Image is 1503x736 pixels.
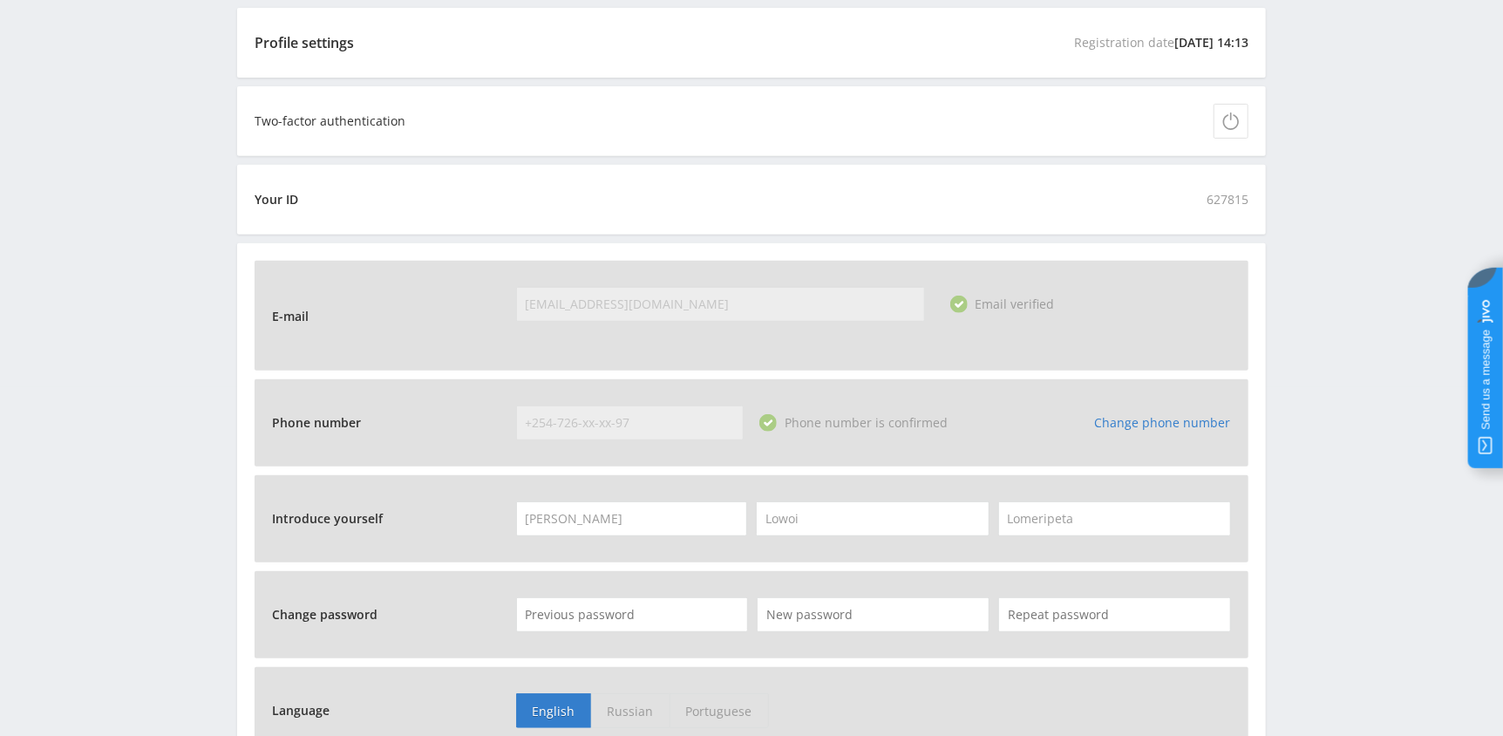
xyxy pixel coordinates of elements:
input: Repeat password [998,597,1231,632]
div: Two-factor authentication [255,114,405,128]
input: New password [757,597,990,632]
span: Russian [591,693,670,728]
input: Name [516,501,748,536]
span: Language [272,693,338,728]
span: Phone number is confirmed [785,414,948,431]
span: E-mail [272,299,317,334]
span: Registration date [1074,25,1248,60]
span: Change password [272,597,386,632]
span: 627815 [1207,182,1248,217]
input: Last Name [756,501,989,536]
span: Email verified [976,296,1055,312]
span: English [516,693,591,728]
div: Profile settings [255,35,354,51]
div: Your ID [255,193,298,207]
input: Previous password [516,597,749,632]
span: Introduce yourself [272,501,391,536]
a: Change phone number [1095,414,1231,431]
span: Portuguese [670,693,769,728]
span: [DATE] 14:13 [1174,25,1248,60]
span: Phone number [272,405,370,440]
input: Middle name [998,501,1231,536]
